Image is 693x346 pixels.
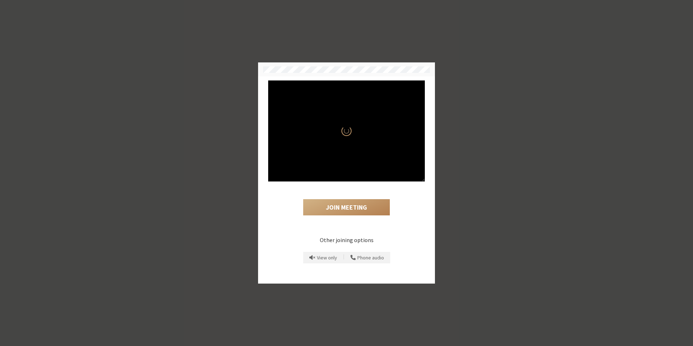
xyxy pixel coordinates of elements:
[348,252,387,263] button: Use your phone for mic and speaker while you view the meeting on this device.
[357,255,384,260] span: Phone audio
[307,252,340,263] button: Prevent echo when there is already an active mic and speaker in the room.
[268,236,425,244] p: Other joining options
[317,255,337,260] span: View only
[343,253,344,262] span: |
[303,199,390,216] button: Join Meeting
